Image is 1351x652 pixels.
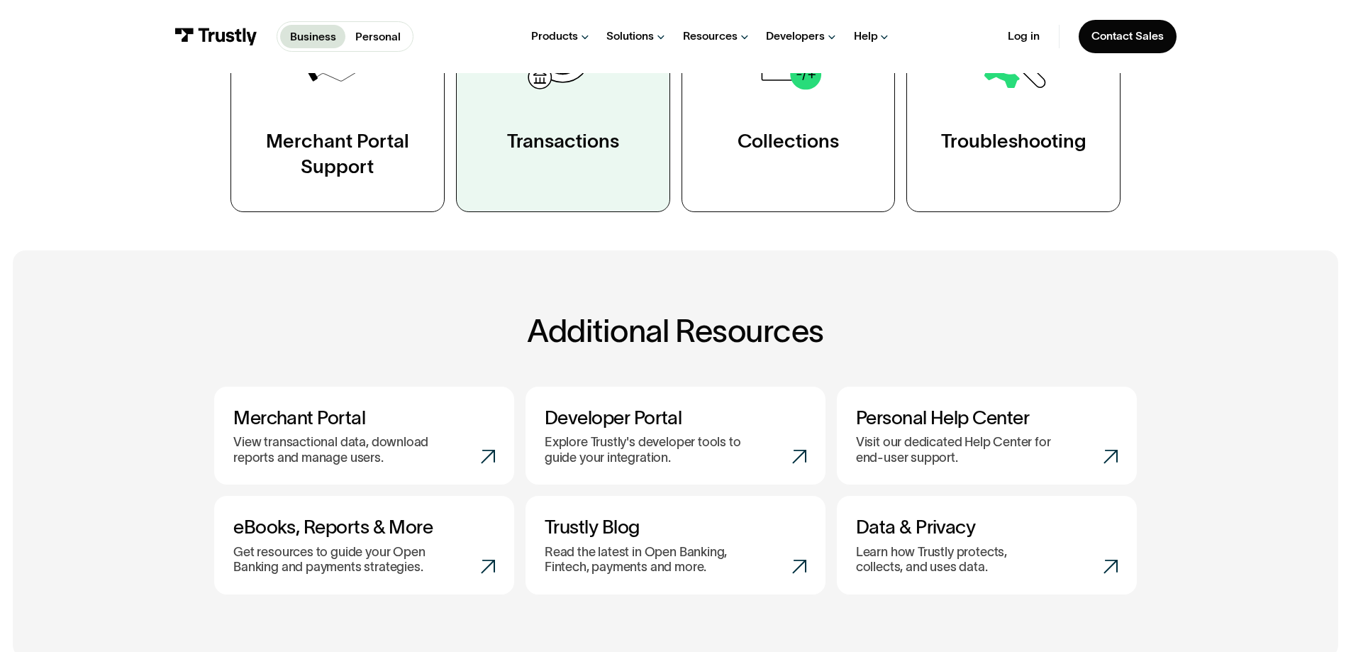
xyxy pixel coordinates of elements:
h3: Trustly Blog [545,515,806,538]
h3: eBooks, Reports & More [233,515,495,538]
a: Trustly BlogRead the latest in Open Banking, Fintech, payments and more. [526,496,825,594]
h3: Personal Help Center [856,406,1118,429]
div: Collections [738,128,839,154]
div: Help [854,29,878,43]
a: Developer PortalExplore Trustly's developer tools to guide your integration. [526,387,825,485]
a: Merchant PortalView transactional data, download reports and manage users. [214,387,514,485]
a: Business [280,25,345,48]
a: Data & PrivacyLearn how Trustly protects, collects, and uses data. [837,496,1137,594]
div: Resources [683,29,738,43]
img: Trustly Logo [174,28,257,45]
div: Contact Sales [1091,29,1164,43]
a: Log in [1008,29,1040,43]
p: Get resources to guide your Open Banking and payments strategies. [233,545,444,575]
a: Contact Sales [1079,20,1177,53]
p: Learn how Trustly protects, collects, and uses data. [856,545,1043,575]
div: Solutions [606,29,654,43]
div: Transactions [507,128,619,154]
div: Troubleshooting [941,128,1086,154]
p: View transactional data, download reports and manage users. [233,435,444,465]
div: Merchant Portal Support [263,128,412,179]
div: Products [531,29,578,43]
a: Personal [345,25,410,48]
p: Business [290,28,336,45]
a: eBooks, Reports & MoreGet resources to guide your Open Banking and payments strategies. [214,496,514,594]
p: Explore Trustly's developer tools to guide your integration. [545,435,755,465]
p: Personal [355,28,401,45]
h2: Additional Resources [214,314,1136,348]
h3: Merchant Portal [233,406,495,429]
div: Developers [766,29,825,43]
h3: Developer Portal [545,406,806,429]
p: Read the latest in Open Banking, Fintech, payments and more. [545,545,755,575]
p: Visit our dedicated Help Center for end-user support. [856,435,1067,465]
a: Personal Help CenterVisit our dedicated Help Center for end-user support. [837,387,1137,485]
h3: Data & Privacy [856,515,1118,538]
